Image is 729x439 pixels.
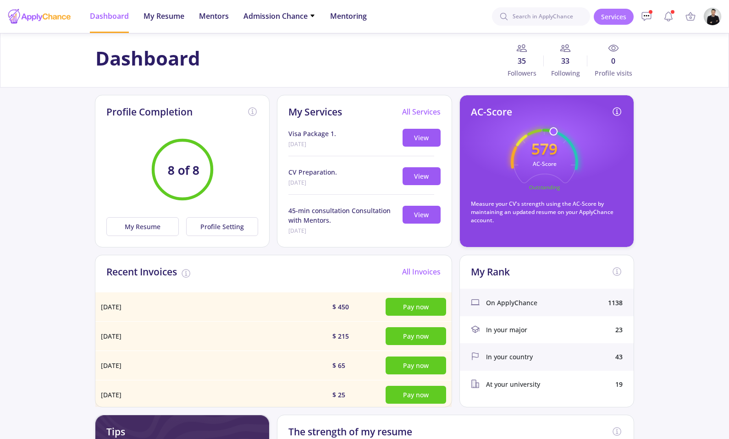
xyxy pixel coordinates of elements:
[386,390,446,399] a: Pay now
[529,184,560,191] text: Outstanding
[288,206,399,225] div: 45-min consultation Consultation with Mentors.
[486,325,527,335] span: In your major
[288,179,399,187] div: [DATE]
[168,162,199,178] text: 8 of 8
[95,322,267,351] td: [DATE]
[106,266,177,278] h2: Recent Invoices
[199,11,229,22] span: Mentors
[243,11,315,22] span: Admission Chance
[544,55,587,66] span: 33
[531,138,558,159] text: 579
[330,11,367,22] span: Mentoring
[182,217,259,236] a: Profile Setting
[486,298,537,307] span: On ApplyChance
[95,351,267,380] td: [DATE]
[486,379,540,389] span: At your university
[544,68,587,78] span: Following
[403,302,429,311] span: Pay now
[106,106,193,118] h2: Profile Completion
[608,298,623,307] div: 1138
[615,352,623,362] div: 43
[386,386,446,404] button: Pay now
[615,325,623,335] div: 23
[327,322,381,351] td: $ 215
[386,327,446,345] button: Pay now
[144,11,184,22] span: My Resume
[186,217,259,236] button: Profile Setting
[403,167,441,185] button: View
[486,352,533,362] span: In your country
[386,298,446,316] button: Pay now
[403,209,441,219] a: View
[402,267,441,277] a: All Invoices
[106,426,259,438] h2: Tips
[95,292,267,322] td: [DATE]
[403,361,429,370] span: Pay now
[288,426,412,438] h2: The strength of my resume
[386,332,446,340] a: Pay now
[403,129,441,147] button: View
[471,266,510,278] h2: My Rank
[288,106,342,118] h2: My Services
[95,380,267,410] td: [DATE]
[471,106,512,118] h2: AC-Score
[471,200,623,225] p: Measure your CV's strength using the AC-Score by maintaining an updated resume on your ApplyChanc...
[403,171,441,181] a: View
[288,129,399,138] div: Visa Package 1.
[95,47,200,70] h1: Dashboard
[403,390,429,399] span: Pay now
[386,361,446,370] a: Pay now
[386,302,446,311] a: Pay now
[288,167,399,177] div: CV Preparation.
[402,107,441,117] a: All Services
[492,7,590,26] input: Search in ApplyChance
[106,217,182,236] a: My Resume
[403,332,429,340] span: Pay now
[594,9,634,25] a: Services
[106,217,179,236] button: My Resume
[403,132,441,143] a: View
[386,357,446,374] button: Pay now
[403,206,441,224] button: View
[587,68,634,78] span: Profile visits
[587,55,634,66] span: 0
[288,140,399,148] div: [DATE]
[327,292,381,322] td: $ 450
[327,380,381,410] td: $ 25
[288,227,399,235] div: [DATE]
[500,55,544,66] span: 35
[615,379,623,389] div: 19
[90,11,129,22] span: Dashboard
[533,160,557,168] text: AC-Score
[327,351,381,380] td: $ 65
[500,68,544,78] span: Followers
